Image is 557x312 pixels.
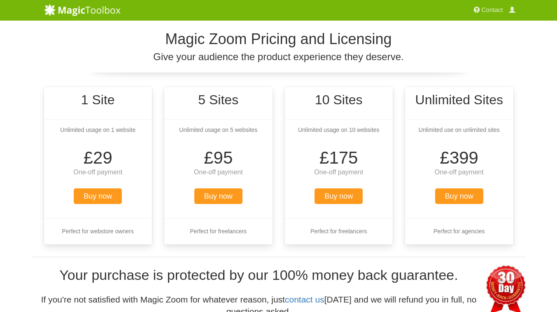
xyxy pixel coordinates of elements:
li: Unlimited usage on 10 websites [285,120,393,140]
big: Unlimited Sites [415,92,503,107]
big: 10 Sites [315,92,363,107]
li: Unlimited use on unlimited sites [405,120,513,140]
span: One-off payment [194,169,243,176]
a: contact us [285,295,324,304]
li: Unlimited usage on 5 websites [164,120,273,140]
h2: Magic Zoom Pricing and Licensing [44,31,513,47]
h3: £399 [405,148,513,167]
span: Buy now [194,188,242,204]
li: Perfect for webstore owners [44,218,152,244]
span: One-off payment [314,169,363,176]
h3: Give your audience the product experience they deserve. [44,52,513,62]
h3: Your purchase is protected by our 100% money back guarantee. [32,265,526,285]
li: Perfect for agencies [405,218,513,244]
li: Perfect for freelancers [285,218,393,244]
h3: £95 [164,148,273,167]
h3: £29 [44,148,152,167]
big: 5 Sites [198,92,238,107]
li: Perfect for freelancers [164,218,273,244]
img: MagicToolbox.com - Image tools for your website [44,4,121,16]
span: One-off payment [435,169,484,176]
li: Unlimited usage on 1 website [44,120,152,140]
h3: £175 [285,148,393,167]
span: Buy now [74,188,122,204]
span: One-off payment [73,169,122,176]
span: Buy now [315,188,363,204]
span: Contact [482,7,503,14]
span: Buy now [435,188,483,204]
big: 1 Site [81,92,115,107]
